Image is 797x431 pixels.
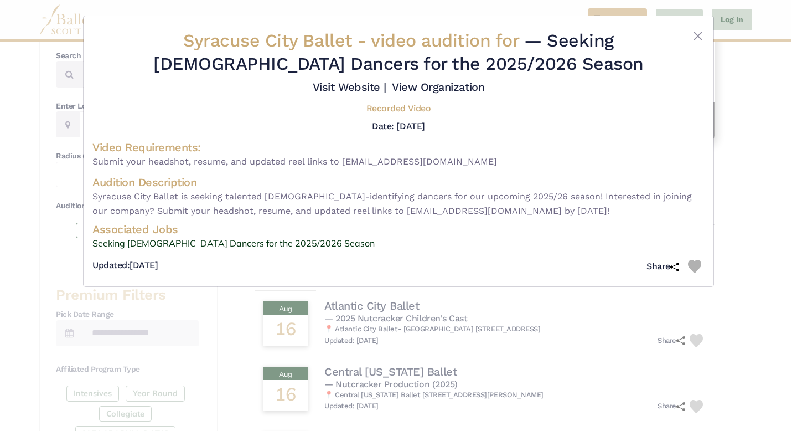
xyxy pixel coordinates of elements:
span: Syracuse City Ballet - [183,30,524,51]
h4: Associated Jobs [92,222,705,237]
a: Seeking [DEMOGRAPHIC_DATA] Dancers for the 2025/2026 Season [92,237,705,251]
span: — Seeking [DEMOGRAPHIC_DATA] Dancers for the 2025/2026 Season [153,30,644,74]
span: Video Requirements: [92,141,201,154]
h5: Date: [DATE] [372,121,425,131]
span: Syracuse City Ballet is seeking talented [DEMOGRAPHIC_DATA]-identifying dancers for our upcoming ... [92,189,705,218]
button: Close [691,29,705,43]
span: Updated: [92,260,130,270]
span: Submit your headshot, resume, and updated reel links to [EMAIL_ADDRESS][DOMAIN_NAME] [92,155,705,169]
h5: [DATE] [92,260,158,271]
h4: Audition Description [92,175,705,189]
span: video audition for [371,30,519,51]
h5: Share [646,261,679,273]
a: View Organization [392,80,484,94]
a: Visit Website | [313,80,386,94]
h5: Recorded Video [366,103,431,115]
